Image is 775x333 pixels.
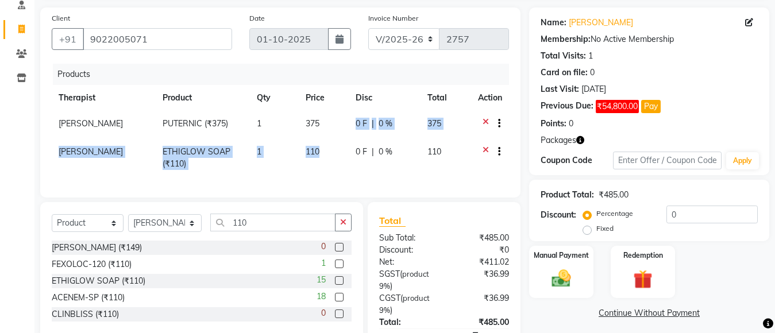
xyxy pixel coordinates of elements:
[444,244,518,256] div: ₹0
[541,33,758,45] div: No Active Membership
[541,189,594,201] div: Product Total:
[52,13,70,24] label: Client
[541,100,593,113] div: Previous Due:
[623,250,663,261] label: Redemption
[372,146,374,158] span: |
[379,146,392,158] span: 0 %
[588,50,593,62] div: 1
[534,250,589,261] label: Manual Payment
[531,307,767,319] a: Continue Without Payment
[356,118,367,130] span: 0 F
[596,208,633,219] label: Percentage
[541,33,591,45] div: Membership:
[379,215,406,227] span: Total
[250,85,299,111] th: Qty
[427,146,441,157] span: 110
[546,268,577,289] img: _cash.svg
[590,67,595,79] div: 0
[321,307,326,319] span: 0
[541,118,566,130] div: Points:
[356,146,367,158] span: 0 F
[379,293,400,303] span: CGST
[257,146,261,157] span: 1
[599,189,629,201] div: ₹485.00
[569,118,573,130] div: 0
[163,146,230,169] span: ETHIGLOW SOAP (₹110)
[52,242,142,254] div: [PERSON_NAME] (₹149)
[596,223,614,234] label: Fixed
[471,85,509,111] th: Action
[541,50,586,62] div: Total Visits:
[349,85,421,111] th: Disc
[210,214,336,231] input: Search or Scan
[421,85,471,111] th: Total
[403,293,430,303] span: product
[371,256,444,268] div: Net:
[541,134,576,146] span: Packages
[444,256,518,268] div: ₹411.02
[541,67,588,79] div: Card on file:
[541,154,613,166] div: Coupon Code
[402,269,429,278] span: product
[581,83,606,95] div: [DATE]
[317,274,326,286] span: 15
[444,268,518,292] div: ₹36.99
[59,118,123,129] span: [PERSON_NAME]
[379,305,390,315] span: 9%
[249,13,265,24] label: Date
[627,268,658,291] img: _gift.svg
[163,118,228,129] span: PUTERNIC (₹375)
[371,244,444,256] div: Discount:
[444,292,518,316] div: ₹36.99
[371,316,444,328] div: Total:
[379,269,400,279] span: SGST
[379,281,390,291] span: 9%
[59,146,123,157] span: [PERSON_NAME]
[371,292,444,316] div: ( )
[541,17,566,29] div: Name:
[317,291,326,303] span: 18
[379,118,392,130] span: 0 %
[372,118,374,130] span: |
[596,100,639,113] span: ₹54,800.00
[306,118,319,129] span: 375
[541,209,576,221] div: Discount:
[541,83,579,95] div: Last Visit:
[569,17,633,29] a: [PERSON_NAME]
[613,152,722,169] input: Enter Offer / Coupon Code
[52,308,119,320] div: CLINBLISS (₹110)
[368,13,418,24] label: Invoice Number
[641,100,661,113] button: Pay
[52,85,156,111] th: Therapist
[52,28,84,50] button: +91
[156,85,250,111] th: Product
[52,258,132,270] div: FEXOLOC-120 (₹110)
[726,152,759,169] button: Apply
[371,232,444,244] div: Sub Total:
[83,28,232,50] input: Search by Name/Mobile/Email/Code
[444,316,518,328] div: ₹485.00
[444,232,518,244] div: ₹485.00
[321,257,326,269] span: 1
[53,64,518,85] div: Products
[52,275,145,287] div: ETHIGLOW SOAP (₹110)
[427,118,441,129] span: 375
[306,146,319,157] span: 110
[257,118,261,129] span: 1
[299,85,349,111] th: Price
[52,292,125,304] div: ACENEM-SP (₹110)
[321,241,326,253] span: 0
[371,268,444,292] div: ( )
